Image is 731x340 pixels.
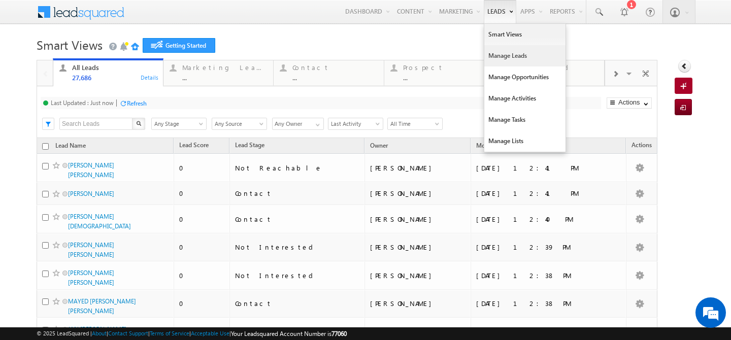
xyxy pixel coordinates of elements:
[191,330,229,336] a: Acceptable Use
[53,58,163,87] a: All Leads27,686Details
[370,215,466,224] div: [PERSON_NAME]
[92,330,107,336] a: About
[152,119,203,128] span: Any Stage
[235,243,360,252] div: Not Interested
[212,119,263,128] span: Any Source
[235,299,360,308] div: Contact
[151,118,207,130] a: Any Stage
[370,142,388,149] span: Owner
[179,215,225,224] div: 0
[182,74,267,81] div: ...
[235,141,264,149] span: Lead Stage
[403,63,488,72] div: Prospect
[471,140,525,153] a: Modified On (sorted descending)
[484,66,566,88] a: Manage Opportunities
[328,118,383,130] a: Last Activity
[272,117,323,130] div: Owner Filter
[292,63,377,72] div: Contact
[68,269,114,286] a: [PERSON_NAME] [PERSON_NAME]
[163,60,274,86] a: Marketing Leads...
[235,189,360,198] div: Contact
[272,118,324,130] input: Type to Search
[50,140,91,153] a: Lead Name
[179,141,209,149] span: Lead Score
[484,130,566,152] a: Manage Lists
[179,189,225,198] div: 0
[328,119,380,128] span: Last Activity
[108,330,148,336] a: Contact Support
[231,330,347,337] span: Your Leadsquared Account Number is
[140,73,159,82] div: Details
[212,118,267,130] a: Any Source
[476,215,616,224] div: [DATE] 12:40 PM
[370,189,466,198] div: [PERSON_NAME]
[37,329,347,338] span: © 2025 LeadSquared | | | | |
[484,88,566,109] a: Manage Activities
[384,60,494,86] a: Prospect...
[68,161,114,179] a: [PERSON_NAME] [PERSON_NAME]
[484,24,566,45] a: Smart Views
[370,243,466,252] div: [PERSON_NAME]
[484,45,566,66] a: Manage Leads
[331,330,347,337] span: 77060
[127,99,147,107] div: Refresh
[143,38,215,53] a: Getting Started
[179,163,225,173] div: 0
[68,190,114,197] a: [PERSON_NAME]
[174,140,214,153] a: Lead Score
[370,163,466,173] div: [PERSON_NAME]
[151,117,207,130] div: Lead Stage Filter
[403,74,488,81] div: ...
[484,109,566,130] a: Manage Tasks
[212,117,267,130] div: Lead Source Filter
[476,163,616,173] div: [DATE] 12:41 PM
[68,241,114,258] a: [PERSON_NAME] [PERSON_NAME]
[179,243,225,252] div: 0
[387,118,443,130] a: All Time
[235,271,360,280] div: Not Interested
[182,63,267,72] div: Marketing Leads
[292,74,377,81] div: ...
[72,74,157,81] div: 27,686
[136,121,141,126] img: Search
[230,140,270,153] a: Lead Stage
[476,271,616,280] div: [DATE] 12:38 PM
[476,243,616,252] div: [DATE] 12:39 PM
[476,142,510,149] span: Modified On
[370,299,466,308] div: [PERSON_NAME]
[72,63,157,72] div: All Leads
[476,189,616,198] div: [DATE] 12:41 PM
[37,37,103,53] span: Smart Views
[310,118,323,128] a: Show All Items
[626,140,657,153] span: Actions
[179,299,225,308] div: 0
[235,163,360,173] div: Not Reachable
[179,271,225,280] div: 0
[51,99,114,107] div: Last Updated : Just now
[476,299,616,308] div: [DATE] 12:38 PM
[370,271,466,280] div: [PERSON_NAME]
[388,119,439,128] span: All Time
[68,297,136,315] a: MAYED [PERSON_NAME] [PERSON_NAME]
[273,60,384,86] a: Contact...
[235,215,360,224] div: Contact
[68,213,131,230] a: [PERSON_NAME][DEMOGRAPHIC_DATA]
[150,330,189,336] a: Terms of Service
[59,118,133,130] input: Search Leads
[42,143,49,150] input: Check all records
[607,97,652,109] button: Actions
